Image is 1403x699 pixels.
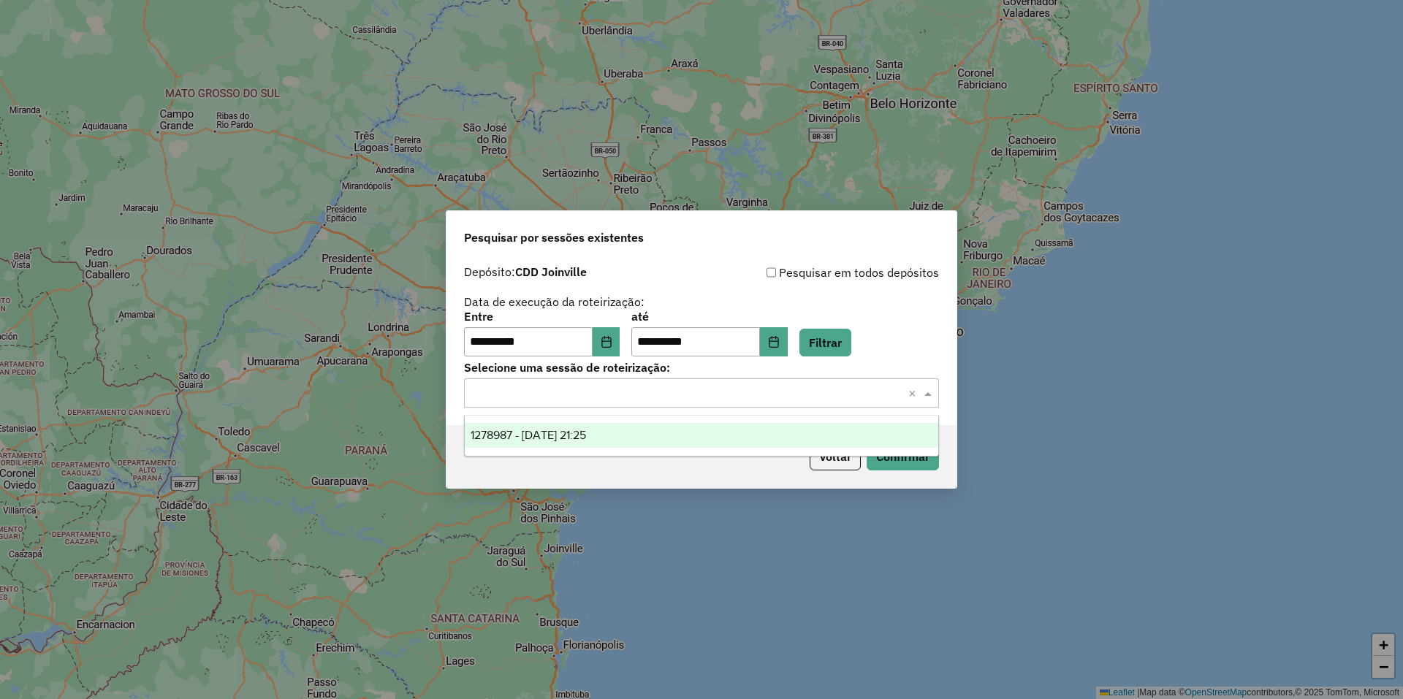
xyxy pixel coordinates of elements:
[515,264,587,279] strong: CDD Joinville
[471,429,586,441] span: 1278987 - [DATE] 21:25
[593,327,620,356] button: Choose Date
[464,415,939,457] ng-dropdown-panel: Options list
[701,264,939,281] div: Pesquisar em todos depósitos
[810,443,861,470] button: Voltar
[799,329,851,356] button: Filtrar
[464,308,620,325] label: Entre
[867,443,939,470] button: Confirmar
[908,384,921,402] span: Clear all
[464,359,939,376] label: Selecione uma sessão de roteirização:
[464,229,644,246] span: Pesquisar por sessões existentes
[760,327,788,356] button: Choose Date
[464,263,587,280] label: Depósito:
[631,308,787,325] label: até
[464,293,645,310] label: Data de execução da roteirização:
